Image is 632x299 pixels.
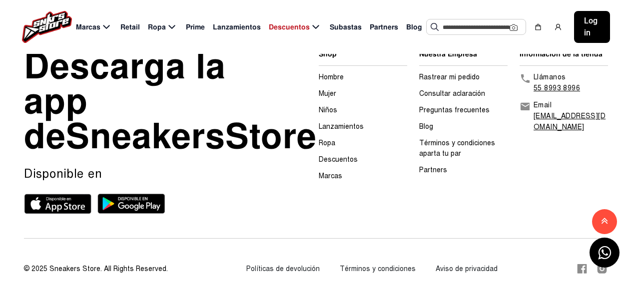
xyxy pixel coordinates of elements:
[66,114,225,159] span: Sneakers
[97,194,165,214] img: Play store sneakerstore
[246,265,320,273] a: Políticas de devolución
[419,166,447,174] a: Partners
[520,49,608,59] li: Información de la tienda
[431,23,439,31] img: Buscar
[319,122,364,131] a: Lanzamientos
[24,264,168,274] div: © 2025 Sneakers Store. All Rights Reserved.
[520,100,608,133] a: Email[EMAIL_ADDRESS][DOMAIN_NAME]
[319,155,358,164] a: Descuentos
[534,72,580,83] p: Llámanos
[319,106,337,114] a: Niños
[269,22,310,32] span: Descuentos
[370,22,398,32] span: Partners
[24,194,91,214] img: App store sneakerstore
[534,23,542,31] img: shopping
[520,72,608,94] a: Llámanos55 8993 8996
[419,122,433,131] a: Blog
[213,22,261,32] span: Lanzamientos
[406,22,422,32] span: Blog
[419,73,480,81] a: Rastrear mi pedido
[510,23,518,31] img: Cámara
[534,111,608,133] p: [EMAIL_ADDRESS][DOMAIN_NAME]
[419,139,495,158] a: Términos y condiciones aparta tu par
[120,22,140,32] span: Retail
[148,22,166,32] span: Ropa
[584,15,600,39] span: Log in
[330,22,362,32] span: Subastas
[419,49,508,59] li: Nuestra Empresa
[340,265,416,273] a: Términos y condiciones
[534,84,580,92] a: 55 8993 8996
[319,172,342,180] a: Marcas
[319,89,336,98] a: Mujer
[22,11,72,43] img: logo
[319,73,344,81] a: Hombre
[24,49,249,154] div: Descarga la app de Store
[419,89,485,98] a: Consultar aclaración
[554,23,562,31] img: user
[419,106,490,114] a: Preguntas frecuentes
[534,100,608,111] p: Email
[76,22,100,32] span: Marcas
[319,139,335,147] a: Ropa
[436,265,498,273] a: Aviso de privacidad
[24,166,253,182] p: Disponible en
[186,22,205,32] span: Prime
[319,49,407,59] li: Shop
